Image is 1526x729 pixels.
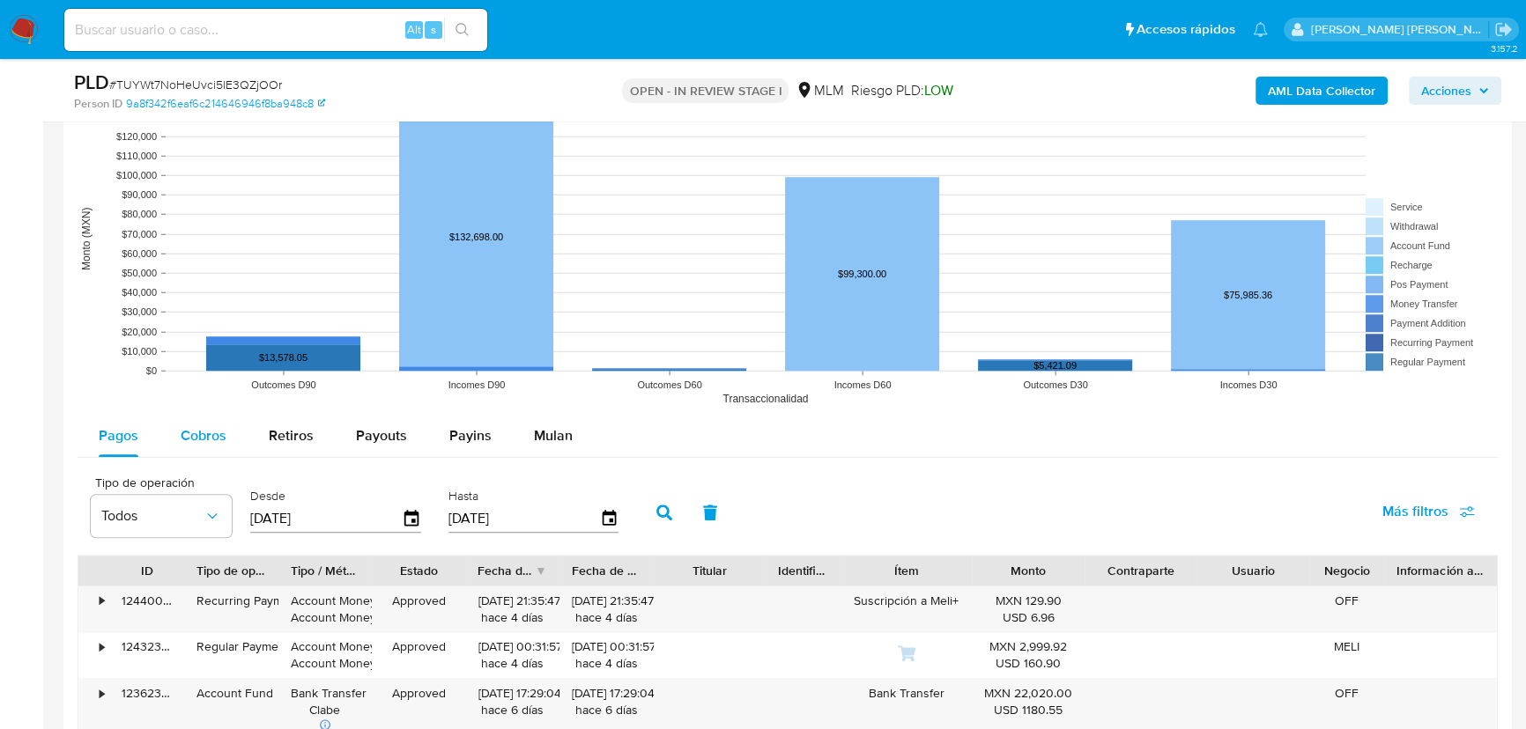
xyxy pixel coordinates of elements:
div: MLM [796,81,843,100]
b: Person ID [74,96,122,112]
a: 9a8f342f6eaf6c214646946f8ba948c8 [126,96,325,112]
span: s [431,21,436,38]
span: Acciones [1421,77,1471,105]
a: Notificaciones [1253,22,1268,37]
span: 3.157.2 [1490,41,1517,55]
p: OPEN - IN REVIEW STAGE I [622,78,789,103]
b: PLD [74,68,109,96]
a: Salir [1494,20,1513,39]
span: # TUYWt7NoHeUvci5lE3QZjOOr [109,76,282,93]
p: michelleangelica.rodriguez@mercadolibre.com.mx [1311,21,1489,38]
span: LOW [923,80,952,100]
span: Accesos rápidos [1137,20,1235,39]
span: Riesgo PLD: [850,81,952,100]
input: Buscar usuario o caso... [64,18,487,41]
button: Acciones [1409,77,1501,105]
button: AML Data Collector [1256,77,1388,105]
button: search-icon [444,18,480,42]
b: AML Data Collector [1268,77,1375,105]
span: Alt [407,21,421,38]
